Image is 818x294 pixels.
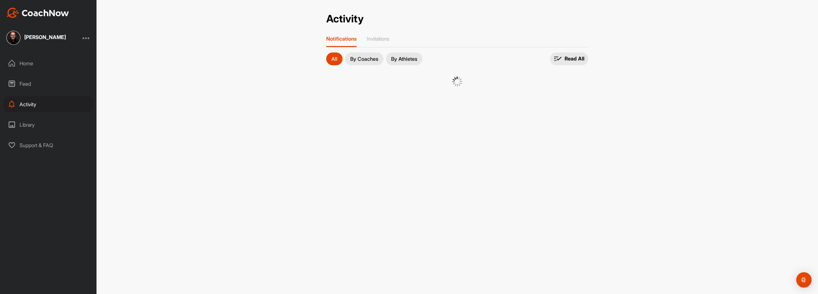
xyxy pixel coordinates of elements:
[24,35,66,40] div: [PERSON_NAME]
[4,76,94,92] div: Feed
[345,52,383,65] button: By Coaches
[4,117,94,133] div: Library
[796,272,812,288] div: Open Intercom Messenger
[391,56,417,61] p: By Athletes
[367,36,390,42] p: Invitations
[331,56,337,61] p: All
[326,13,364,25] h2: Activity
[350,56,378,61] p: By Coaches
[326,52,343,65] button: All
[452,76,462,87] img: G6gVgL6ErOh57ABN0eRmCEwV0I4iEi4d8EwaPGI0tHgoAbU4EAHFLEQAh+QQFCgALACwIAA4AGAASAAAEbHDJSesaOCdk+8xg...
[4,137,94,153] div: Support & FAQ
[565,55,584,62] p: Read All
[4,55,94,71] div: Home
[326,36,357,42] p: Notifications
[6,8,69,18] img: CoachNow
[6,31,20,45] img: square_09804addd8abf47025ce24f68226c7f7.jpg
[4,96,94,112] div: Activity
[386,52,422,65] button: By Athletes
